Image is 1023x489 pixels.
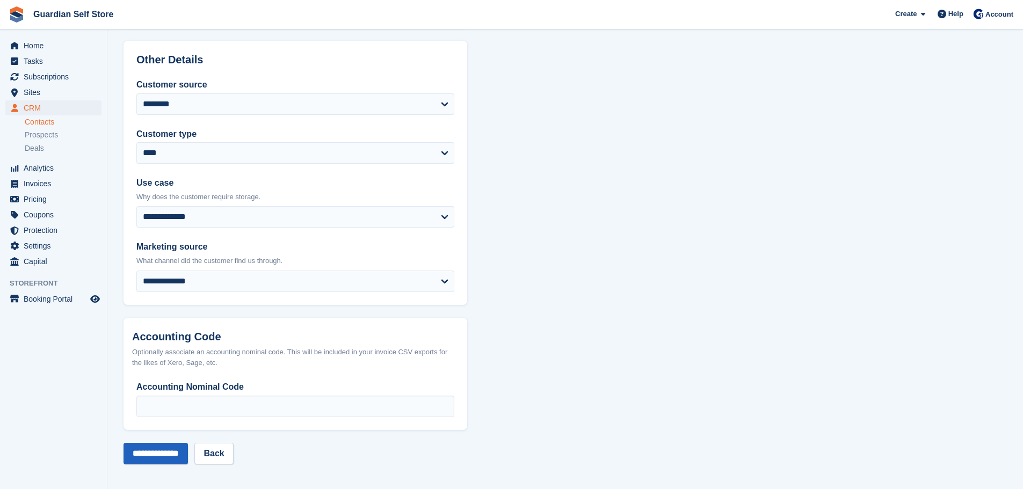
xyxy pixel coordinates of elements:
span: Analytics [24,160,88,176]
span: Protection [24,223,88,238]
a: menu [5,176,101,191]
a: menu [5,100,101,115]
img: stora-icon-8386f47178a22dfd0bd8f6a31ec36ba5ce8667c1dd55bd0f319d3a0aa187defe.svg [9,6,25,23]
span: Sites [24,85,88,100]
p: Why does the customer require storage. [136,192,454,202]
label: Accounting Nominal Code [136,381,454,393]
a: Deals [25,143,101,154]
a: menu [5,238,101,253]
span: Pricing [24,192,88,207]
a: menu [5,223,101,238]
a: menu [5,38,101,53]
span: Create [895,9,917,19]
span: Prospects [25,130,58,140]
a: menu [5,160,101,176]
a: menu [5,69,101,84]
span: Capital [24,254,88,269]
span: Settings [24,238,88,253]
a: Back [194,443,233,464]
label: Marketing source [136,240,454,253]
div: Optionally associate an accounting nominal code. This will be included in your invoice CSV export... [132,347,459,368]
a: menu [5,192,101,207]
a: menu [5,254,101,269]
h2: Accounting Code [132,331,459,343]
a: Guardian Self Store [29,5,118,23]
span: Subscriptions [24,69,88,84]
a: Contacts [25,117,101,127]
span: Tasks [24,54,88,69]
a: Preview store [89,293,101,305]
label: Customer type [136,128,454,141]
span: Help [948,9,963,19]
span: Invoices [24,176,88,191]
a: Prospects [25,129,101,141]
a: menu [5,207,101,222]
img: Tom Scott [973,9,984,19]
span: Account [985,9,1013,20]
label: Use case [136,177,454,189]
a: menu [5,54,101,69]
label: Customer source [136,78,454,91]
a: menu [5,291,101,306]
p: What channel did the customer find us through. [136,256,454,266]
span: Home [24,38,88,53]
span: CRM [24,100,88,115]
span: Booking Portal [24,291,88,306]
a: menu [5,85,101,100]
span: Coupons [24,207,88,222]
h2: Other Details [136,54,454,66]
span: Deals [25,143,44,154]
span: Storefront [10,278,107,289]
